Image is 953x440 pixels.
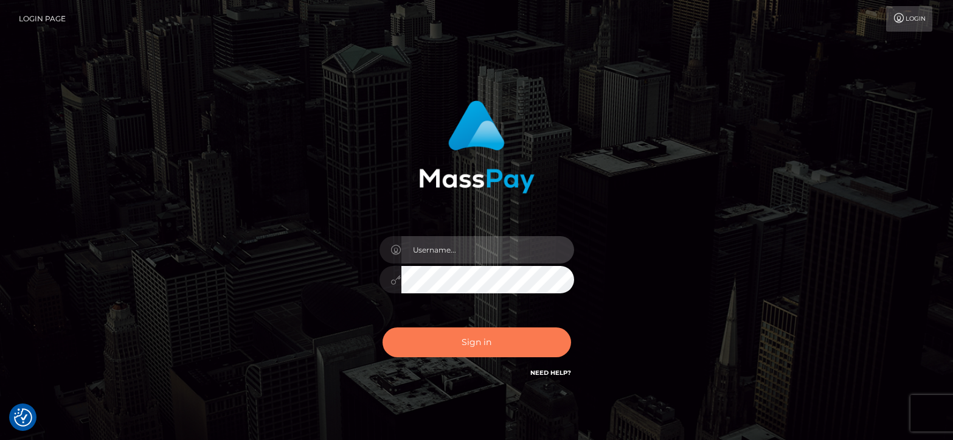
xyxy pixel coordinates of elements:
input: Username... [401,236,574,264]
button: Sign in [383,327,571,357]
img: Revisit consent button [14,408,32,427]
button: Consent Preferences [14,408,32,427]
a: Login Page [19,6,66,32]
img: MassPay Login [419,100,535,194]
a: Need Help? [530,369,571,377]
a: Login [886,6,932,32]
